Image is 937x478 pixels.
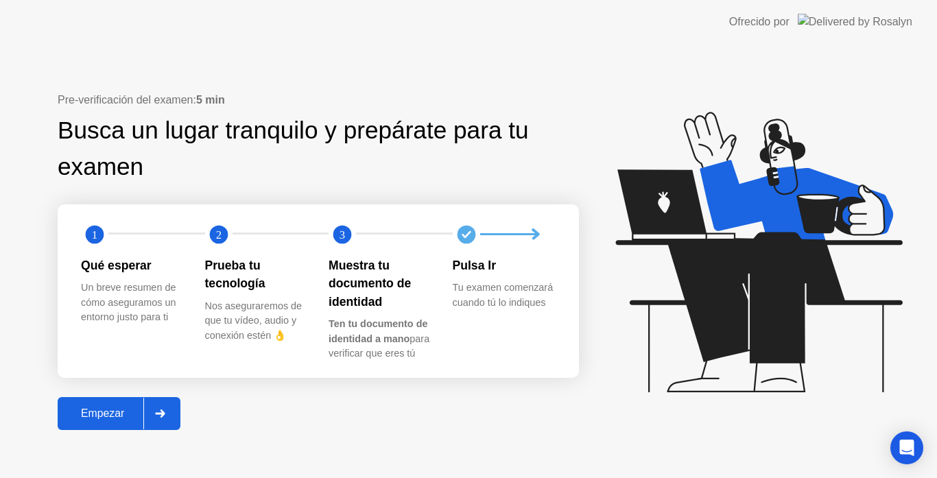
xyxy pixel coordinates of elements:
button: Empezar [58,397,180,430]
div: Un breve resumen de cómo aseguramos un entorno justo para ti [81,280,183,325]
div: Pre-verificación del examen: [58,92,579,108]
img: Delivered by Rosalyn [798,14,912,29]
div: Empezar [62,407,143,420]
div: Tu examen comenzará cuando tú lo indiques [453,280,555,310]
div: Nos aseguraremos de que tu vídeo, audio y conexión estén 👌 [205,299,307,344]
text: 1 [92,228,97,241]
div: Ofrecido por [729,14,790,30]
div: Qué esperar [81,256,183,274]
div: Prueba tu tecnología [205,256,307,293]
div: Pulsa Ir [453,256,555,274]
div: Open Intercom Messenger [890,431,923,464]
div: Busca un lugar tranquilo y prepárate para tu examen [58,112,541,185]
text: 2 [215,228,221,241]
b: 5 min [196,94,225,106]
text: 3 [340,228,345,241]
div: para verificar que eres tú [329,317,431,361]
b: Ten tu documento de identidad a mano [329,318,427,344]
div: Muestra tu documento de identidad [329,256,431,311]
